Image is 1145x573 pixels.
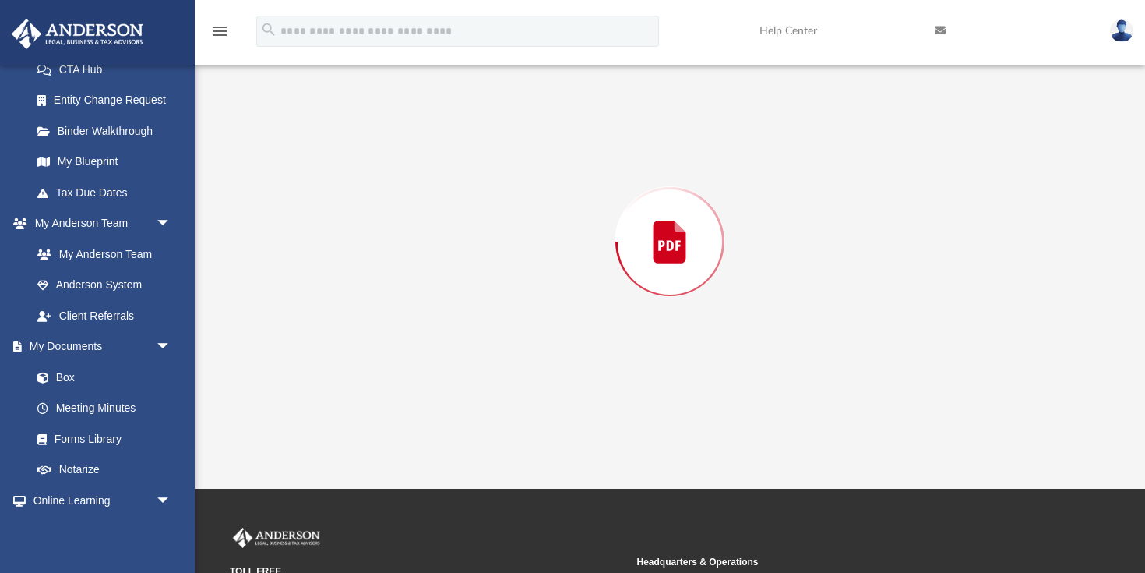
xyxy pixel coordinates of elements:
[22,239,179,270] a: My Anderson Team
[637,555,1034,569] small: Headquarters & Operations
[22,85,195,116] a: Entity Change Request
[210,22,229,41] i: menu
[1110,19,1133,42] img: User Pic
[22,516,187,547] a: Courses
[22,423,179,455] a: Forms Library
[22,115,195,147] a: Binder Walkthrough
[156,208,187,240] span: arrow_drop_down
[260,21,277,38] i: search
[210,30,229,41] a: menu
[22,300,187,331] a: Client Referrals
[22,455,187,486] a: Notarize
[22,54,195,85] a: CTA Hub
[11,331,187,363] a: My Documentsarrow_drop_down
[22,147,187,178] a: My Blueprint
[156,331,187,363] span: arrow_drop_down
[230,528,323,548] img: Anderson Advisors Platinum Portal
[22,362,179,393] a: Box
[22,270,187,301] a: Anderson System
[11,208,187,239] a: My Anderson Teamarrow_drop_down
[156,485,187,517] span: arrow_drop_down
[22,393,187,424] a: Meeting Minutes
[7,19,148,49] img: Anderson Advisors Platinum Portal
[22,177,195,208] a: Tax Due Dates
[11,485,187,516] a: Online Learningarrow_drop_down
